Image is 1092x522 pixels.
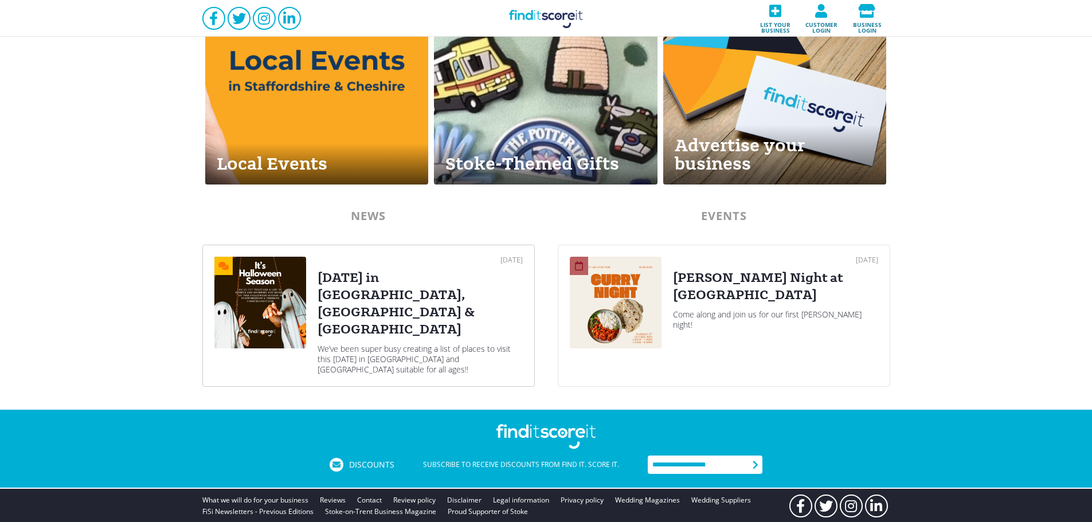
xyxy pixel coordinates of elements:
[318,257,523,264] div: [DATE]
[493,494,549,506] a: Legal information
[394,458,648,472] div: Subscribe to receive discounts from Find it. Score it.
[802,18,841,33] span: Customer login
[205,143,429,185] div: Local Events
[448,506,528,517] a: Proud Supporter of Stoke
[691,494,751,506] a: Wedding Suppliers
[447,494,482,506] a: Disclaimer
[848,18,887,33] span: Business login
[615,494,680,506] a: Wedding Magazines
[561,494,604,506] a: Privacy policy
[202,494,308,506] a: What we will do for your business
[202,245,535,387] a: [DATE][DATE] in [GEOGRAPHIC_DATA], [GEOGRAPHIC_DATA] & [GEOGRAPHIC_DATA]We’ve been super busy cre...
[202,210,535,222] div: NEWS
[393,494,436,506] a: Review policy
[434,143,657,185] div: Stoke-Themed Gifts
[558,245,890,387] a: [DATE][PERSON_NAME] Night at [GEOGRAPHIC_DATA]Come along and join us for our first [PERSON_NAME] ...
[558,210,890,222] div: EVENTS
[753,1,799,37] a: List your business
[320,494,346,506] a: Reviews
[799,1,844,37] a: Customer login
[673,257,878,264] div: [DATE]
[756,18,795,33] span: List your business
[844,1,890,37] a: Business login
[318,269,523,338] div: [DATE] in [GEOGRAPHIC_DATA], [GEOGRAPHIC_DATA] & [GEOGRAPHIC_DATA]
[318,344,523,375] div: We’ve been super busy creating a list of places to visit this [DATE] in [GEOGRAPHIC_DATA] and [GE...
[202,506,314,517] a: FiSi Newsletters - Previous Editions
[349,461,394,469] span: Discounts
[673,309,878,330] div: Come along and join us for our first [PERSON_NAME] night!
[325,506,436,517] a: Stoke-on-Trent Business Magazine
[673,269,878,304] div: [PERSON_NAME] Night at [GEOGRAPHIC_DATA]
[357,494,382,506] a: Contact
[663,125,887,185] div: Advertise your business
